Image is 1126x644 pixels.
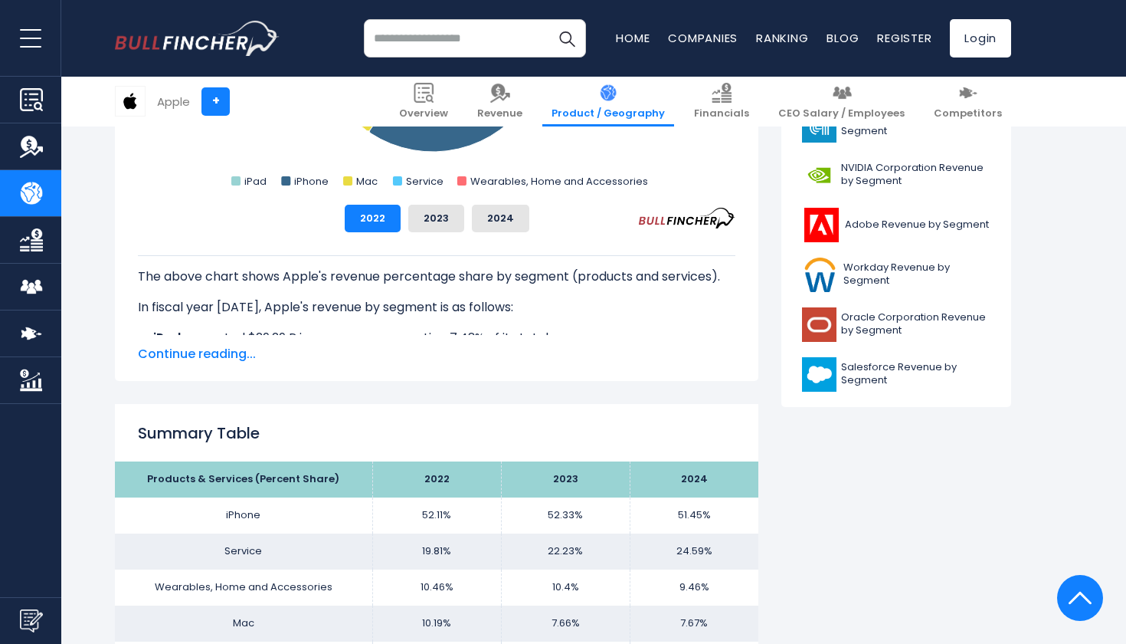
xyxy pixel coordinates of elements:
[685,77,758,127] a: Financials
[390,77,457,127] a: Overview
[115,462,372,498] th: Products & Services (Percent Share)
[841,162,990,188] span: NVIDIA Corporation Revenue by Segment
[501,498,630,534] td: 52.33%
[826,30,859,46] a: Blog
[115,534,372,570] td: Service
[793,204,1000,246] a: Adobe Revenue by Segment
[115,570,372,606] td: Wearables, Home and Accessories
[138,422,735,445] h2: Summary Table
[372,570,501,606] td: 10.46%
[668,30,738,46] a: Companies
[472,205,529,232] button: 2024
[841,311,990,337] span: Oracle Corporation Revenue by Segment
[294,174,329,189] text: iPhone
[468,77,532,127] a: Revenue
[501,462,630,498] th: 2023
[408,205,464,232] button: 2023
[793,304,1000,346] a: Oracle Corporation Revenue by Segment
[802,307,836,342] img: ORCL logo
[153,329,181,347] b: iPad
[845,219,989,232] span: Adobe Revenue by Segment
[793,353,1000,396] a: Salesforce Revenue by Segment
[769,77,914,127] a: CEO Salary / Employees
[477,107,522,120] span: Revenue
[756,30,808,46] a: Ranking
[630,534,758,570] td: 24.59%
[843,261,990,287] span: Workday Revenue by Segment
[138,255,735,495] div: The for Apple is the iPhone, which represents 52.11% of its total revenue. The for Apple is the i...
[802,158,836,192] img: NVDA logo
[501,606,630,642] td: 7.66%
[138,329,735,347] li: generated $29.29 B in revenue, representing 7.43% of its total revenue.
[356,174,378,189] text: Mac
[694,107,749,120] span: Financials
[925,77,1011,127] a: Competitors
[793,154,1000,196] a: NVIDIA Corporation Revenue by Segment
[793,254,1000,296] a: Workday Revenue by Segment
[115,498,372,534] td: iPhone
[138,268,735,286] p: The above chart shows Apple's revenue percentage share by segment (products and services).
[841,361,990,387] span: Salesforce Revenue by Segment
[616,30,650,46] a: Home
[157,93,190,110] div: Apple
[552,107,665,120] span: Product / Geography
[138,345,735,363] span: Continue reading...
[115,21,280,56] a: Go to homepage
[501,534,630,570] td: 22.23%
[201,87,230,116] a: +
[115,21,280,56] img: bullfincher logo
[115,606,372,642] td: Mac
[841,112,990,138] span: Applied Materials Revenue by Segment
[630,498,758,534] td: 51.45%
[934,107,1002,120] span: Competitors
[372,606,501,642] td: 10.19%
[542,77,674,127] a: Product / Geography
[372,534,501,570] td: 19.81%
[244,174,267,189] text: iPad
[548,19,586,58] button: Search
[345,205,401,232] button: 2022
[399,107,448,120] span: Overview
[138,298,735,317] p: In fiscal year [DATE], Apple's revenue by segment is as follows:
[802,208,840,242] img: ADBE logo
[802,357,836,392] img: CRM logo
[372,462,501,498] th: 2022
[501,570,630,606] td: 10.4%
[630,462,758,498] th: 2024
[470,174,648,189] text: Wearables, Home and Accessories
[406,174,444,189] text: Service
[630,606,758,642] td: 7.67%
[116,87,145,116] img: AAPL logo
[877,30,931,46] a: Register
[630,570,758,606] td: 9.46%
[778,107,905,120] span: CEO Salary / Employees
[372,498,501,534] td: 52.11%
[802,258,839,292] img: WDAY logo
[950,19,1011,58] a: Login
